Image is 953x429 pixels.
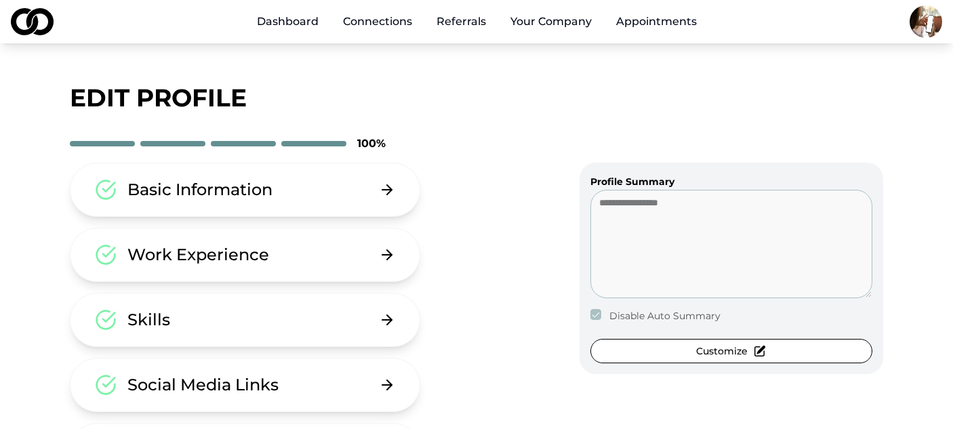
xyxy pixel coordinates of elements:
[70,293,420,347] button: Skills
[332,8,423,35] a: Connections
[500,8,603,35] button: Your Company
[127,309,170,331] div: Skills
[70,358,420,412] button: Social Media Links
[127,374,279,396] div: Social Media Links
[70,228,420,282] button: Work Experience
[426,8,497,35] a: Referrals
[11,8,54,35] img: logo
[246,8,708,35] nav: Main
[609,309,721,323] label: Disable Auto Summary
[246,8,329,35] a: Dashboard
[127,179,272,201] div: Basic Information
[590,176,674,188] label: Profile Summary
[910,5,942,38] img: 536b56b0-0780-4c34-99f1-32bccf700ab4-phone-profile_picture.png
[70,84,883,111] div: edit profile
[357,136,386,152] div: 100 %
[127,244,269,266] div: Work Experience
[70,163,420,217] button: Basic Information
[590,339,872,363] button: Customize
[605,8,708,35] a: Appointments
